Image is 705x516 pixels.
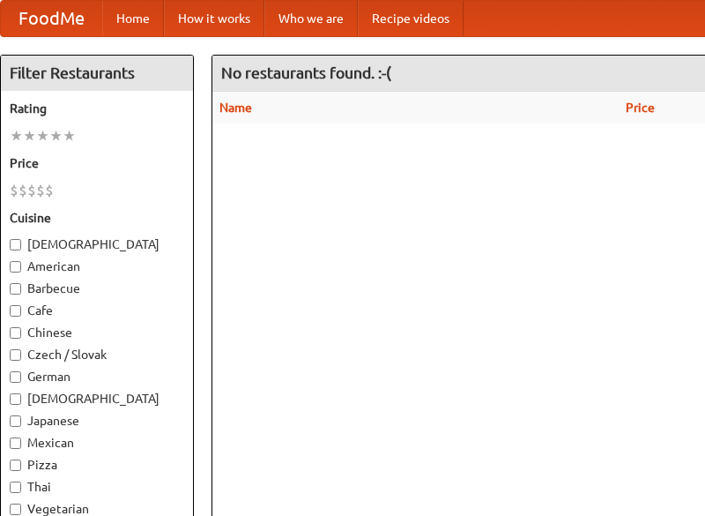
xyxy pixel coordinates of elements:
input: [DEMOGRAPHIC_DATA] [10,393,21,405]
li: ★ [36,126,49,146]
input: Czech / Slovak [10,349,21,361]
a: Home [102,1,164,36]
input: [DEMOGRAPHIC_DATA] [10,239,21,251]
label: Japanese [10,412,184,430]
label: Thai [10,478,184,496]
a: Name [219,101,252,115]
a: Recipe videos [358,1,464,36]
input: Barbecue [10,283,21,295]
input: Mexican [10,437,21,449]
li: $ [19,181,27,200]
a: How it works [164,1,264,36]
li: ★ [49,126,63,146]
label: [DEMOGRAPHIC_DATA] [10,236,184,253]
label: Barbecue [10,280,184,297]
h5: Price [10,154,184,172]
input: Cafe [10,305,21,317]
input: Pizza [10,460,21,471]
h4: Filter Restaurants [1,56,193,91]
li: ★ [23,126,36,146]
li: ★ [63,126,76,146]
label: Chinese [10,324,184,341]
label: Pizza [10,456,184,474]
label: Cafe [10,302,184,319]
a: Price [626,101,655,115]
input: Chinese [10,327,21,339]
input: German [10,371,21,383]
input: Japanese [10,415,21,427]
li: $ [10,181,19,200]
a: Who we are [264,1,358,36]
label: Czech / Slovak [10,346,184,363]
input: Thai [10,482,21,493]
li: $ [36,181,45,200]
h5: Cuisine [10,209,184,227]
label: Mexican [10,434,184,452]
ng-pluralize: No restaurants found. :-( [221,64,391,81]
li: $ [45,181,54,200]
label: [DEMOGRAPHIC_DATA] [10,390,184,408]
li: $ [27,181,36,200]
label: German [10,368,184,385]
input: Vegetarian [10,504,21,515]
a: FoodMe [1,1,102,36]
label: American [10,258,184,275]
input: American [10,261,21,273]
li: ★ [10,126,23,146]
h5: Rating [10,100,184,117]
